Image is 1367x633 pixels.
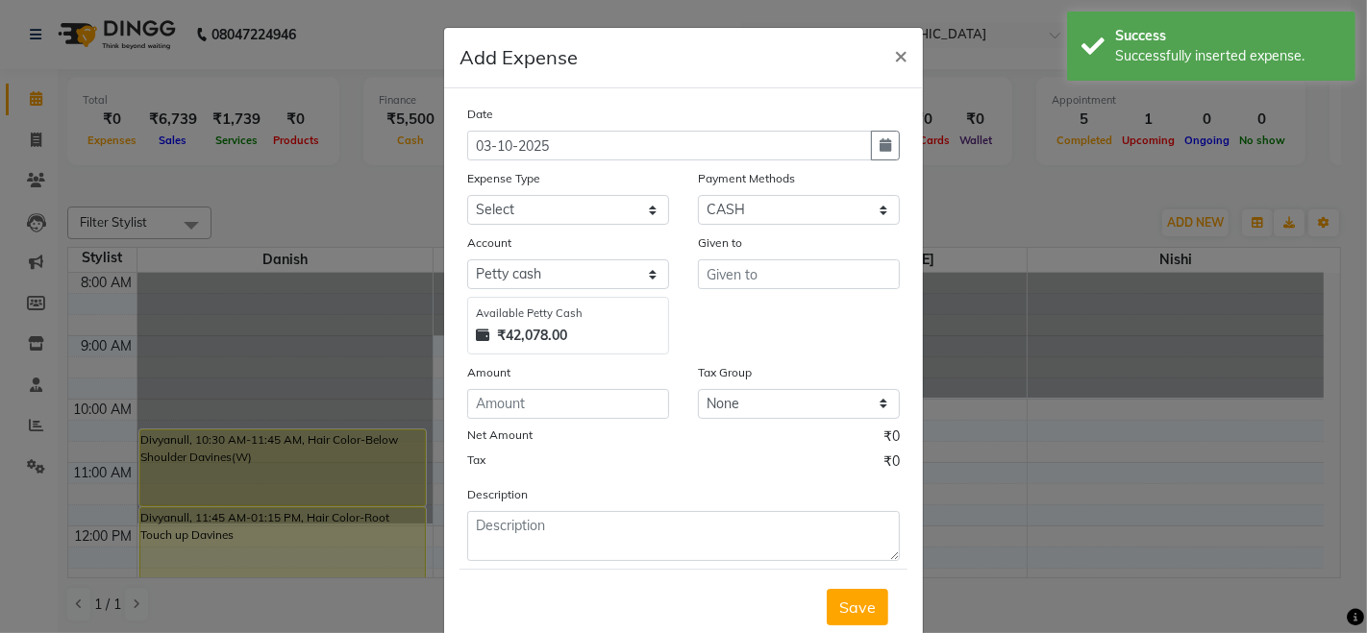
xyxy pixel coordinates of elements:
[467,170,540,187] label: Expense Type
[894,40,907,69] span: ×
[467,234,511,252] label: Account
[467,106,493,123] label: Date
[467,389,669,419] input: Amount
[698,364,752,381] label: Tax Group
[467,426,533,444] label: Net Amount
[839,597,876,617] span: Save
[883,451,900,476] span: ₹0
[698,234,742,252] label: Given to
[467,486,528,503] label: Description
[698,259,900,289] input: Given to
[1115,46,1341,66] div: Successfully inserted expense.
[460,43,578,72] h5: Add Expense
[698,170,795,187] label: Payment Methods
[497,326,567,346] strong: ₹42,078.00
[467,364,510,381] label: Amount
[827,589,888,625] button: Save
[476,305,660,322] div: Available Petty Cash
[879,28,923,82] button: Close
[467,451,485,469] label: Tax
[1115,26,1341,46] div: Success
[883,426,900,451] span: ₹0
